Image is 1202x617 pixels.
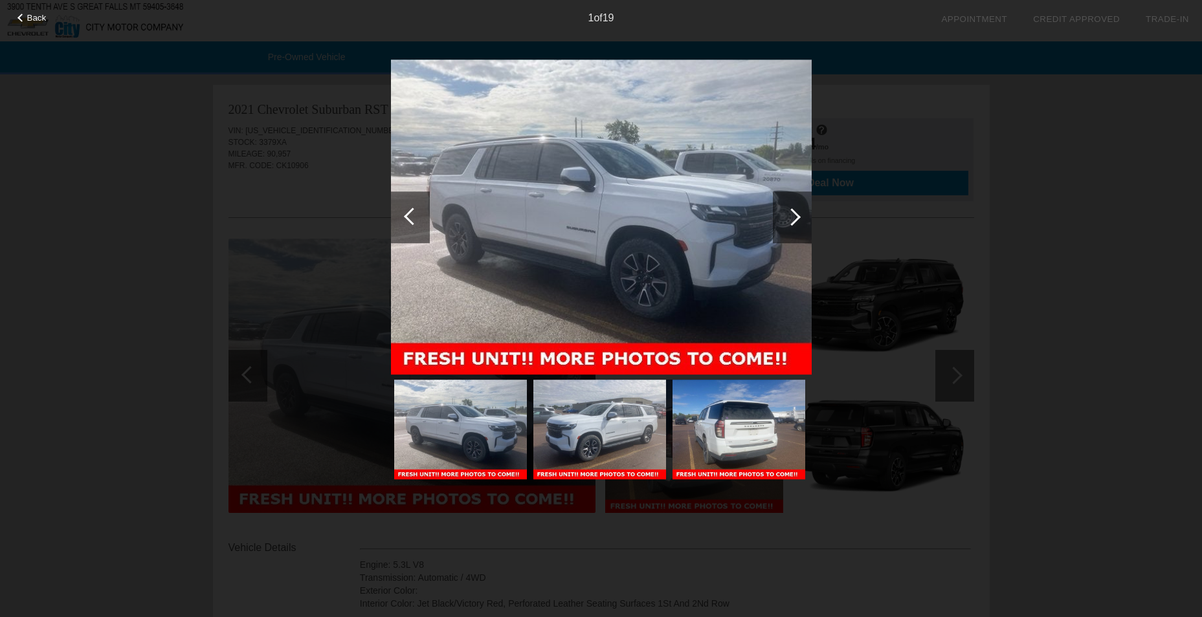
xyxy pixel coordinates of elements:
img: 2.jpg [533,380,666,479]
img: 1.jpg [391,60,812,375]
img: 3.jpg [673,380,805,479]
a: Trade-In [1146,14,1189,24]
span: 19 [603,12,614,23]
img: 1.jpg [394,380,527,479]
span: Back [27,13,47,23]
a: Appointment [941,14,1007,24]
span: 1 [588,12,594,23]
a: Credit Approved [1033,14,1120,24]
